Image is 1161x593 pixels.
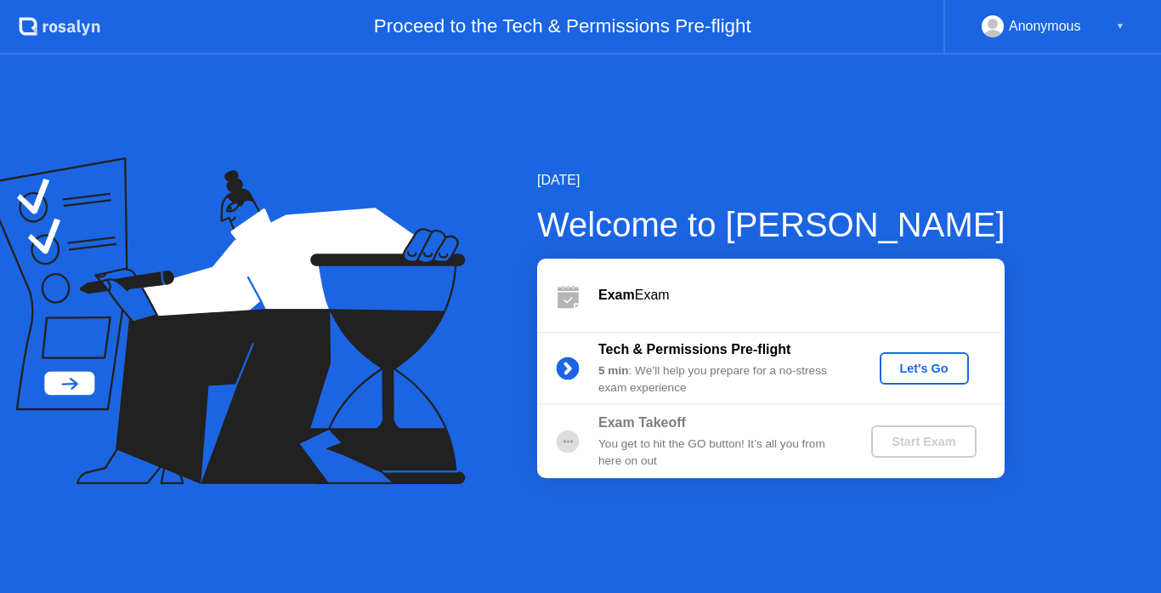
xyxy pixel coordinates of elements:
[878,435,969,448] div: Start Exam
[598,364,629,377] b: 5 min
[598,285,1005,305] div: Exam
[598,436,843,470] div: You get to hit the GO button! It’s all you from here on out
[1009,15,1081,37] div: Anonymous
[598,415,686,430] b: Exam Takeoff
[598,288,635,302] b: Exam
[537,170,1005,191] div: [DATE]
[537,199,1005,250] div: Welcome to [PERSON_NAME]
[886,362,962,375] div: Let's Go
[880,352,969,385] button: Let's Go
[598,362,843,397] div: : We’ll help you prepare for a no-stress exam experience
[1116,15,1124,37] div: ▼
[871,425,976,458] button: Start Exam
[598,342,790,356] b: Tech & Permissions Pre-flight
